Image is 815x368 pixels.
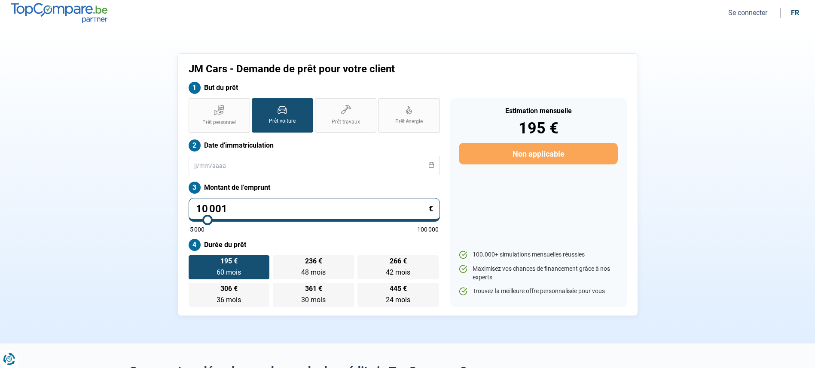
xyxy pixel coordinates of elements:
[189,139,440,152] label: Date d'immatriculation
[189,182,440,194] label: Montant de l'emprunt
[459,265,617,281] li: Maximisez vos chances de financement grâce à nos experts
[390,285,407,292] span: 445 €
[220,258,238,265] span: 195 €
[190,226,205,232] span: 5 000
[189,156,440,175] input: jj/mm/aaaa
[429,205,433,213] span: €
[417,226,439,232] span: 100 000
[459,108,617,114] div: Estimation mensuelle
[189,239,440,251] label: Durée du prêt
[202,119,236,126] span: Prêt personnel
[220,285,238,292] span: 306 €
[301,296,326,304] span: 30 mois
[395,118,423,125] span: Prêt énergie
[791,9,799,17] div: fr
[217,296,241,304] span: 36 mois
[459,143,617,164] button: Non applicable
[386,268,410,276] span: 42 mois
[459,287,617,296] li: Trouvez la meilleure offre personnalisée pour vous
[386,296,410,304] span: 24 mois
[305,258,322,265] span: 236 €
[726,8,770,17] button: Se connecter
[332,118,360,126] span: Prêt travaux
[217,268,241,276] span: 60 mois
[269,118,296,125] span: Prêt voiture
[305,285,322,292] span: 361 €
[390,258,407,265] span: 266 €
[189,82,440,94] label: But du prêt
[459,250,617,259] li: 100.000+ simulations mensuelles réussies
[189,63,515,75] h1: JM Cars - Demande de prêt pour votre client
[301,268,326,276] span: 48 mois
[11,3,107,22] img: TopCompare.be
[459,121,617,136] div: 195 €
